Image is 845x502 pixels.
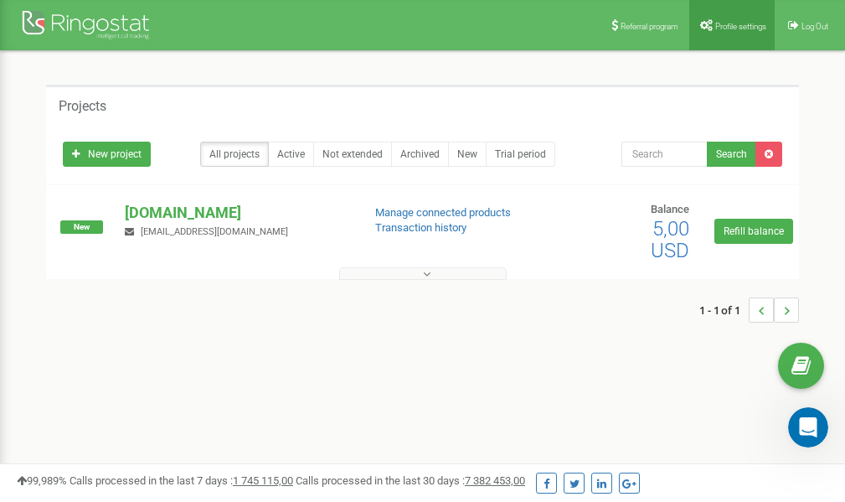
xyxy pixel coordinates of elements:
[313,142,392,167] a: Not extended
[465,474,525,487] u: 7 382 453,00
[375,206,511,219] a: Manage connected products
[714,219,793,244] a: Refill balance
[268,142,314,167] a: Active
[651,217,689,262] span: 5,00 USD
[486,142,555,167] a: Trial period
[621,22,678,31] span: Referral program
[17,474,67,487] span: 99,989%
[70,474,293,487] span: Calls processed in the last 7 days :
[141,226,288,237] span: [EMAIL_ADDRESS][DOMAIN_NAME]
[788,407,828,448] iframe: Intercom live chat
[375,221,466,234] a: Transaction history
[699,281,799,339] nav: ...
[699,298,749,323] span: 1 - 1 of 1
[801,22,828,31] span: Log Out
[621,142,708,167] input: Search
[715,22,766,31] span: Profile settings
[707,142,756,167] button: Search
[63,142,151,167] a: New project
[391,142,449,167] a: Archived
[125,202,348,224] p: [DOMAIN_NAME]
[651,203,689,215] span: Balance
[296,474,525,487] span: Calls processed in the last 30 days :
[59,99,106,114] h5: Projects
[448,142,487,167] a: New
[60,220,103,234] span: New
[200,142,269,167] a: All projects
[233,474,293,487] u: 1 745 115,00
